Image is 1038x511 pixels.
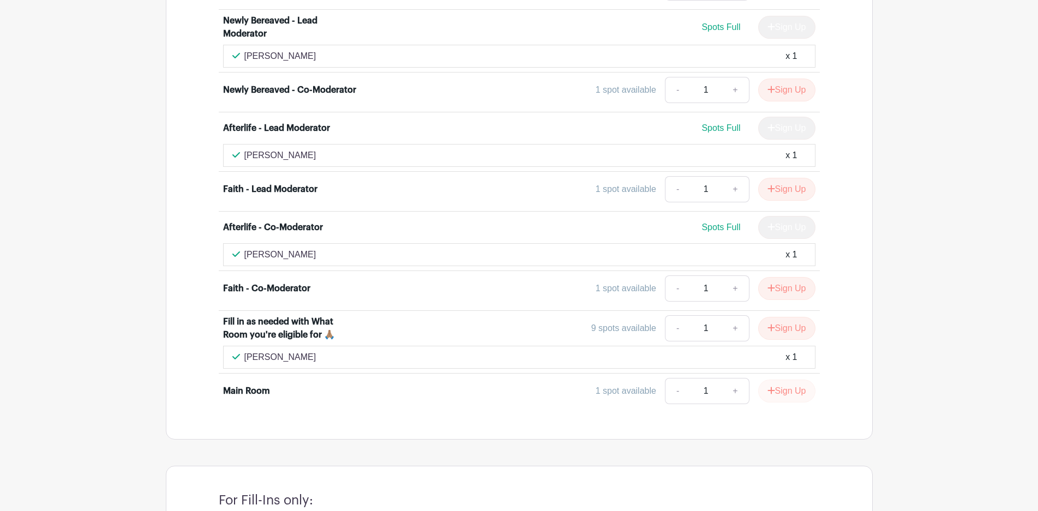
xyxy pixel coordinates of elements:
p: [PERSON_NAME] [244,50,316,63]
div: 9 spots available [591,322,656,335]
h4: For Fill-Ins only: [219,492,313,508]
div: 1 spot available [596,384,656,398]
a: + [722,378,749,404]
a: - [665,77,690,103]
div: Afterlife - Co-Moderator [223,221,323,234]
a: - [665,315,690,341]
div: 1 spot available [596,282,656,295]
button: Sign Up [758,178,815,201]
button: Sign Up [758,317,815,340]
div: Newly Bereaved - Co-Moderator [223,83,356,97]
button: Sign Up [758,79,815,101]
div: Faith - Lead Moderator [223,183,317,196]
div: 1 spot available [596,83,656,97]
a: + [722,176,749,202]
a: + [722,315,749,341]
p: [PERSON_NAME] [244,149,316,162]
span: Spots Full [701,123,740,133]
div: Faith - Co-Moderator [223,282,310,295]
a: - [665,275,690,302]
p: [PERSON_NAME] [244,351,316,364]
a: - [665,378,690,404]
a: + [722,275,749,302]
button: Sign Up [758,277,815,300]
div: Main Room [223,384,270,398]
div: x 1 [785,351,797,364]
div: 1 spot available [596,183,656,196]
span: Spots Full [701,223,740,232]
div: Fill in as needed with What Room you're eligible for 🙏🏽 [223,315,358,341]
div: x 1 [785,248,797,261]
a: - [665,176,690,202]
div: x 1 [785,149,797,162]
span: Spots Full [701,22,740,32]
button: Sign Up [758,380,815,402]
div: Afterlife - Lead Moderator [223,122,330,135]
div: Newly Bereaved - Lead Moderator [223,14,358,40]
div: x 1 [785,50,797,63]
a: + [722,77,749,103]
p: [PERSON_NAME] [244,248,316,261]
